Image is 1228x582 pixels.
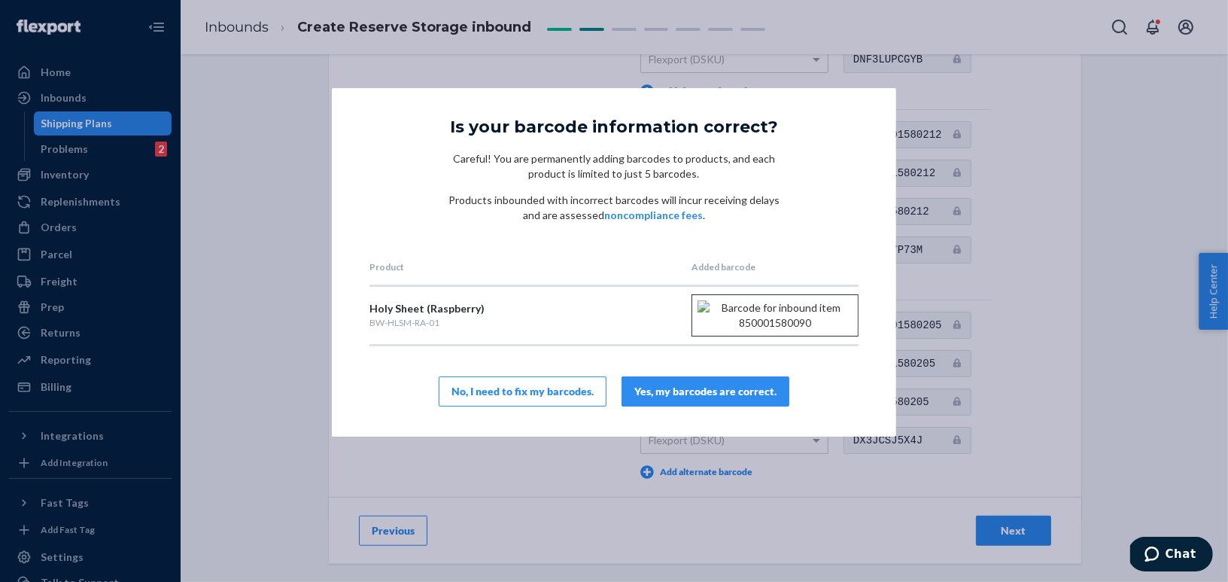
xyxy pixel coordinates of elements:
div: Holy Sheet (Raspberry) [369,301,680,316]
button: noncompliance fees [604,208,703,223]
button: No, I need to fix my barcodes. [439,376,606,407]
p: Careful! You are permanently adding barcodes to products, and each product is limited to just 5 b... [441,151,787,181]
img: Barcode for inbound item 850001580090 [698,300,853,331]
p: Products inbounded with incorrect barcodes will incur receiving delays and are assessed . [441,193,787,223]
iframe: Opens a widget where you can chat to one of our agents [1130,537,1213,574]
div: BW-HLSM-RA-01 [369,316,680,329]
th: Product [369,261,680,273]
div: No, I need to fix my barcodes. [451,384,594,399]
button: Yes, my barcodes are correct. [622,376,789,407]
th: Added barcode [692,261,859,273]
div: Yes, my barcodes are correct. [634,384,777,399]
h5: Is your barcode information correct? [450,118,778,136]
